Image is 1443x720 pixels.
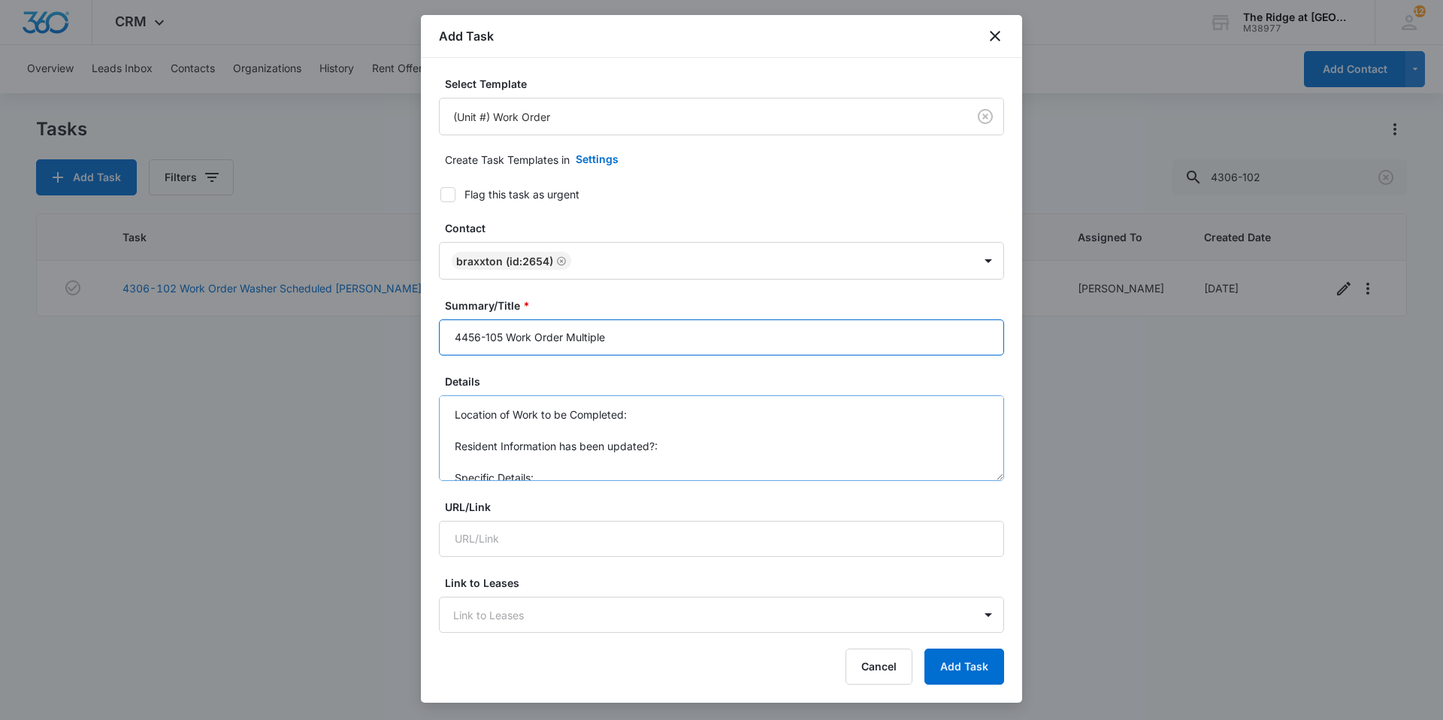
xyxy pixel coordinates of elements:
[439,395,1004,481] textarea: Location of Work to be Completed: Resident Information has been updated?: Specific Details:
[986,27,1004,45] button: close
[561,141,634,177] button: Settings
[445,374,1010,389] label: Details
[445,76,1010,92] label: Select Template
[456,255,553,268] div: Braxxton (ID:2654)
[445,575,1010,591] label: Link to Leases
[445,499,1010,515] label: URL/Link
[439,319,1004,355] input: Summary/Title
[439,27,494,45] h1: Add Task
[445,298,1010,313] label: Summary/Title
[553,256,567,266] div: Remove Braxxton (ID:2654)
[973,104,997,129] button: Clear
[445,220,1010,236] label: Contact
[924,649,1004,685] button: Add Task
[445,152,570,168] p: Create Task Templates in
[464,186,579,202] div: Flag this task as urgent
[439,521,1004,557] input: URL/Link
[846,649,912,685] button: Cancel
